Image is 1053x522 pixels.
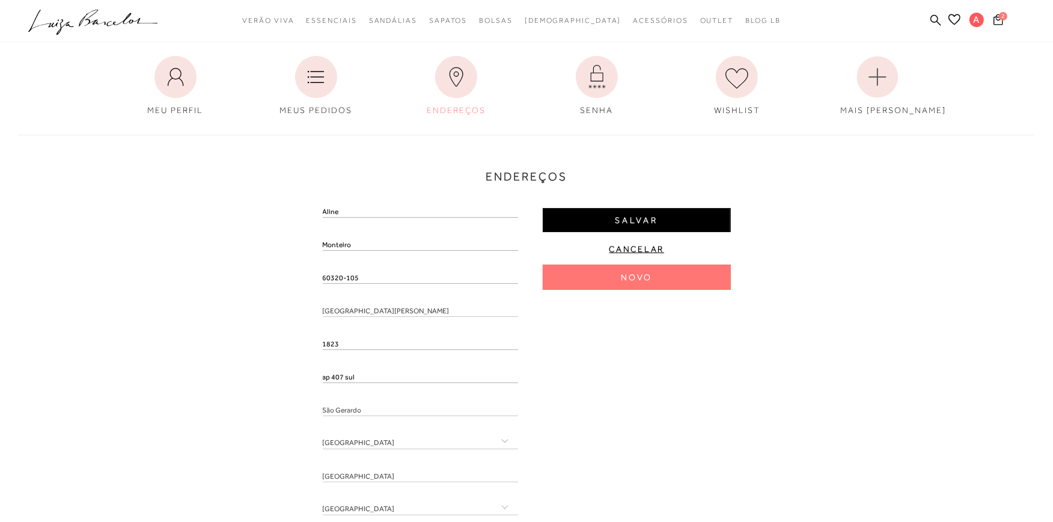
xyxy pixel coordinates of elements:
a: SENHA [551,50,643,123]
a: noSubCategoriesText [306,10,356,32]
span: [DEMOGRAPHIC_DATA] [525,16,621,25]
input: Bairro [323,404,519,416]
span: Cancelar [609,244,665,255]
a: BLOG LB [745,10,780,32]
input: Complemento [323,371,519,383]
span: MEU PERFIL [147,105,203,115]
a: noSubCategoriesText [242,10,294,32]
span: BLOG LB [745,16,780,25]
span: Acessórios [633,16,688,25]
a: noSubCategoriesText [479,10,513,32]
a: noSubCategoriesText [525,10,621,32]
span: Sandálias [369,16,417,25]
a: noSubCategoriesText [429,10,467,32]
span: ENDEREÇOS [427,105,486,115]
a: noSubCategoriesText [369,10,417,32]
a: WISHLIST [691,50,783,123]
input: Número [323,338,519,350]
input: CEP/Código postal [323,272,519,284]
input: Nome [323,206,519,218]
span: Outlet [700,16,734,25]
button: 2 [990,13,1007,29]
button: A [964,12,990,31]
button: Salvar [543,208,730,232]
span: Bolsas [479,16,513,25]
span: Essenciais [306,16,356,25]
a: MAIS [PERSON_NAME] [831,50,924,123]
span: Salvar [615,215,658,226]
a: ENDEREÇOS [410,50,502,123]
h3: Endereços [18,168,1035,186]
input: Cidade [323,470,519,482]
button: Novo [543,265,730,290]
span: Sapatos [429,16,467,25]
button: Cancelar [543,243,730,256]
span: Novo [621,272,652,283]
a: noSubCategoriesText [700,10,734,32]
a: noSubCategoriesText [633,10,688,32]
span: WISHLIST [714,105,760,115]
span: A [969,13,984,27]
span: Verão Viva [242,16,294,25]
span: 2 [999,12,1007,20]
input: Endereço [323,305,519,317]
span: MAIS [PERSON_NAME] [840,105,946,115]
a: MEUS PEDIDOS [270,50,362,123]
input: Sobrenome [323,239,519,251]
span: MEUS PEDIDOS [279,105,352,115]
a: MEU PERFIL [129,50,222,123]
span: SENHA [580,105,613,115]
